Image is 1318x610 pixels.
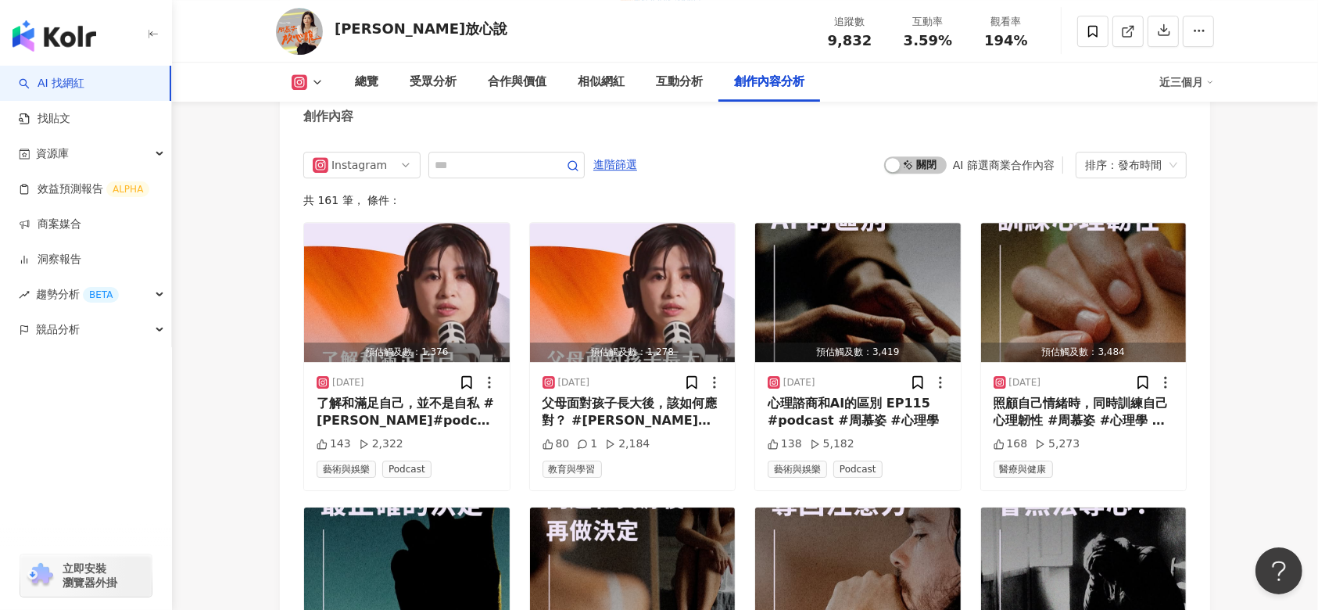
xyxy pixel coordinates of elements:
[304,223,510,362] button: 預估觸及數：1,376
[904,33,952,48] span: 3.59%
[382,461,432,478] span: Podcast
[19,252,81,267] a: 洞察報告
[828,32,872,48] span: 9,832
[976,14,1036,30] div: 觀看率
[36,277,119,312] span: 趨勢分析
[755,223,961,362] button: 預估觸及數：3,419
[19,289,30,300] span: rise
[63,562,117,590] span: 立即安裝 瀏覽器外掛
[558,376,590,389] div: [DATE]
[981,343,1187,362] div: 預估觸及數：3,484
[755,223,961,362] img: post-image
[593,152,637,178] span: 進階篩選
[605,436,650,452] div: 2,184
[734,73,804,91] div: 創作內容分析
[1035,436,1080,452] div: 5,273
[303,194,1187,206] div: 共 161 筆 ， 條件：
[304,223,510,362] img: post-image
[656,73,703,91] div: 互動分析
[981,223,1187,362] img: post-image
[994,436,1028,452] div: 168
[317,461,376,478] span: 藝術與娛樂
[303,108,353,125] div: 創作內容
[768,461,827,478] span: 藝術與娛樂
[953,159,1055,171] div: AI 篩選商業合作內容
[981,223,1187,362] button: 預估觸及數：3,484
[19,217,81,232] a: 商案媒合
[19,111,70,127] a: 找貼文
[530,223,736,362] img: post-image
[1255,547,1302,594] iframe: Help Scout Beacon - Open
[768,395,948,430] div: 心理諮商和AI的區別 EP115 #podcast #周慕姿 #心理學
[1159,70,1214,95] div: 近三個月
[994,395,1174,430] div: 照顧自己情緒時，同時訓練自己心理韌性 #周慕姿 #心理學 #心理韌性
[593,152,638,177] button: 進階篩選
[25,563,56,588] img: chrome extension
[530,343,736,362] div: 預估觸及數：1,278
[768,436,802,452] div: 138
[317,436,351,452] div: 143
[994,461,1053,478] span: 醫療與健康
[36,312,80,347] span: 競品分析
[1085,152,1163,178] div: 排序：發布時間
[19,181,149,197] a: 效益預測報告ALPHA
[20,554,152,597] a: chrome extension立即安裝 瀏覽器外掛
[317,395,497,430] div: 了解和滿足自己，並不是自私 #[PERSON_NAME]#podcast #負面情緒 #自私
[898,14,958,30] div: 互動率
[755,343,961,362] div: 預估觸及數：3,419
[36,136,69,171] span: 資源庫
[83,287,119,303] div: BETA
[543,395,723,430] div: 父母面對孩子長大後，該如何應對？ #[PERSON_NAME]放心說 #負面情緒 #空巢期 #心理學
[783,376,815,389] div: [DATE]
[304,343,510,362] div: 預估觸及數：1,376
[355,73,378,91] div: 總覽
[359,436,403,452] div: 2,322
[276,8,323,55] img: KOL Avatar
[543,461,602,478] span: 教育與學習
[833,461,883,478] span: Podcast
[335,19,507,38] div: [PERSON_NAME]放心說
[578,73,625,91] div: 相似網紅
[810,436,854,452] div: 5,182
[410,73,457,91] div: 受眾分析
[19,76,84,91] a: searchAI 找網紅
[1009,376,1041,389] div: [DATE]
[332,376,364,389] div: [DATE]
[984,33,1028,48] span: 194%
[331,152,382,178] div: Instagram
[13,20,96,52] img: logo
[577,436,597,452] div: 1
[543,436,570,452] div: 80
[488,73,546,91] div: 合作與價值
[530,223,736,362] button: 預估觸及數：1,278
[820,14,879,30] div: 追蹤數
